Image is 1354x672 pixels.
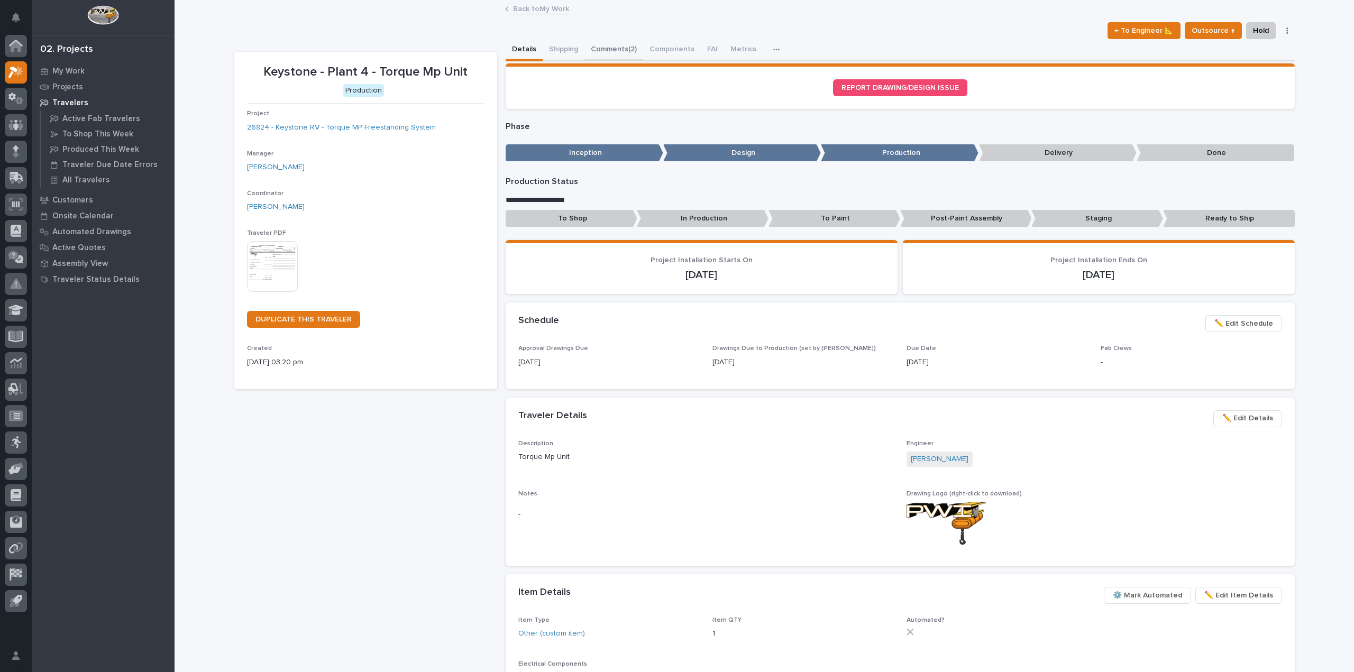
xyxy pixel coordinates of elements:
p: In Production [637,210,769,227]
span: Project Installation Starts On [651,256,753,264]
p: Production Status [506,177,1295,187]
button: ✏️ Edit Details [1213,410,1282,427]
span: Description [518,440,553,447]
span: ⚙️ Mark Automated [1113,589,1182,602]
button: FAI [701,39,724,61]
button: Hold [1246,22,1276,39]
a: Back toMy Work [513,2,569,14]
a: Other (custom item) [518,628,585,639]
p: To Shop [506,210,637,227]
a: Automated Drawings [32,224,175,240]
div: Notifications [13,13,27,30]
div: Production [343,84,384,97]
p: Done [1137,144,1294,162]
p: 1 [712,628,894,639]
a: Onsite Calendar [32,208,175,224]
p: Traveler Due Date Errors [62,160,158,170]
button: ✏️ Edit Item Details [1195,587,1282,604]
p: [DATE] [916,269,1282,281]
a: Active Fab Travelers [41,111,175,126]
p: Active Quotes [52,243,106,253]
p: Staging [1031,210,1163,227]
p: Inception [506,144,663,162]
span: Automated? [907,617,945,623]
a: Customers [32,192,175,208]
a: Assembly View [32,255,175,271]
a: All Travelers [41,172,175,187]
p: Torque Mp Unit [518,452,894,463]
span: Created [247,345,272,352]
p: To Shop This Week [62,130,133,139]
p: All Travelers [62,176,110,185]
button: ✏️ Edit Schedule [1205,315,1282,332]
a: Produced This Week [41,142,175,157]
span: Notes [518,491,537,497]
a: 26824 - Keystone RV - Torque MP Freestanding System [247,122,436,133]
p: [DATE] [518,357,700,368]
p: Keystone - Plant 4 - Torque Mp Unit [247,65,484,80]
span: Electrical Components [518,661,587,667]
p: Projects [52,82,83,92]
p: [DATE] [518,269,885,281]
span: DUPLICATE THIS TRAVELER [255,316,352,323]
button: Outsource ↑ [1185,22,1242,39]
a: To Shop This Week [41,126,175,141]
span: Drawings Due to Production (set by [PERSON_NAME]) [712,345,876,352]
h2: Schedule [518,315,559,327]
span: Due Date [907,345,936,352]
a: [PERSON_NAME] [911,454,968,465]
p: Design [663,144,821,162]
button: ← To Engineer 📐 [1108,22,1181,39]
a: DUPLICATE THIS TRAVELER [247,311,360,328]
button: ⚙️ Mark Automated [1104,587,1191,604]
p: Production [821,144,978,162]
span: Item Type [518,617,550,623]
button: Comments (2) [584,39,643,61]
a: Travelers [32,95,175,111]
span: REPORT DRAWING/DESIGN ISSUE [841,84,959,91]
span: Fab Crews [1101,345,1132,352]
p: [DATE] [907,357,1088,368]
span: Manager [247,151,273,157]
span: Hold [1253,24,1269,37]
span: Traveler PDF [247,230,286,236]
h2: Item Details [518,587,571,599]
p: [DATE] [712,357,894,368]
button: Shipping [543,39,584,61]
img: ic-Vo6tGcVTZZGnqbPDC6kcOYVNktxKTriNKNMOhqnY [907,502,986,545]
a: [PERSON_NAME] [247,162,305,173]
span: Engineer [907,440,934,447]
span: Project Installation Ends On [1050,256,1147,264]
h2: Traveler Details [518,410,587,422]
button: Components [643,39,701,61]
p: Active Fab Travelers [62,114,140,124]
span: ✏️ Edit Details [1222,412,1273,425]
p: Assembly View [52,259,108,269]
p: Customers [52,196,93,205]
p: Onsite Calendar [52,211,114,221]
button: Notifications [5,6,27,29]
span: Item QTY [712,617,742,623]
p: Traveler Status Details [52,275,140,284]
button: Details [506,39,543,61]
a: Traveler Status Details [32,271,175,287]
p: - [1101,357,1282,368]
span: Drawing Logo (right-click to download) [907,491,1022,497]
span: ✏️ Edit Schedule [1214,317,1273,330]
span: ← To Engineer 📐 [1114,24,1174,37]
p: Post-Paint Assembly [900,210,1032,227]
a: REPORT DRAWING/DESIGN ISSUE [833,79,967,96]
p: [DATE] 03:20 pm [247,357,484,368]
a: My Work [32,63,175,79]
span: Outsource ↑ [1192,24,1235,37]
p: Ready to Ship [1163,210,1295,227]
img: Workspace Logo [87,5,118,25]
p: Phase [506,122,1295,132]
a: Projects [32,79,175,95]
p: My Work [52,67,85,76]
p: - [518,509,894,520]
a: [PERSON_NAME] [247,201,305,213]
span: ✏️ Edit Item Details [1204,589,1273,602]
div: 02. Projects [40,44,93,56]
span: Coordinator [247,190,283,197]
